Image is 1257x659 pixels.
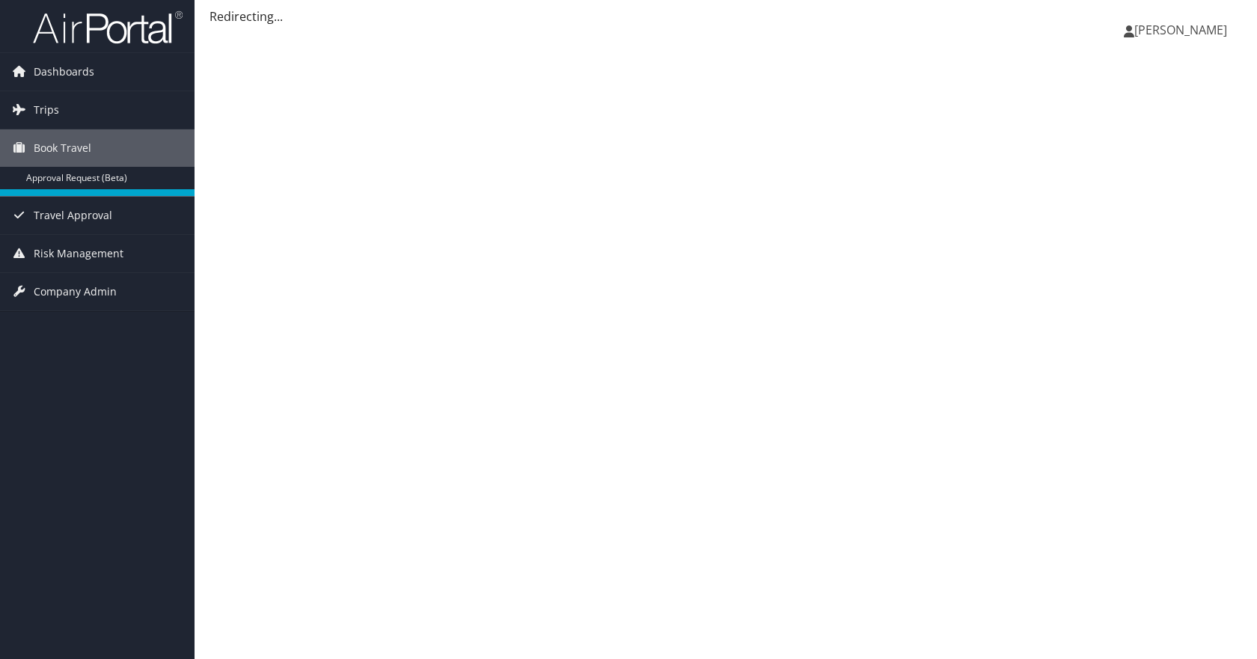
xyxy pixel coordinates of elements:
[34,91,59,129] span: Trips
[34,273,117,310] span: Company Admin
[34,129,91,167] span: Book Travel
[34,53,94,91] span: Dashboards
[209,7,1242,25] div: Redirecting...
[34,197,112,234] span: Travel Approval
[1134,22,1227,38] span: [PERSON_NAME]
[1124,7,1242,52] a: [PERSON_NAME]
[33,10,183,45] img: airportal-logo.png
[34,235,123,272] span: Risk Management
